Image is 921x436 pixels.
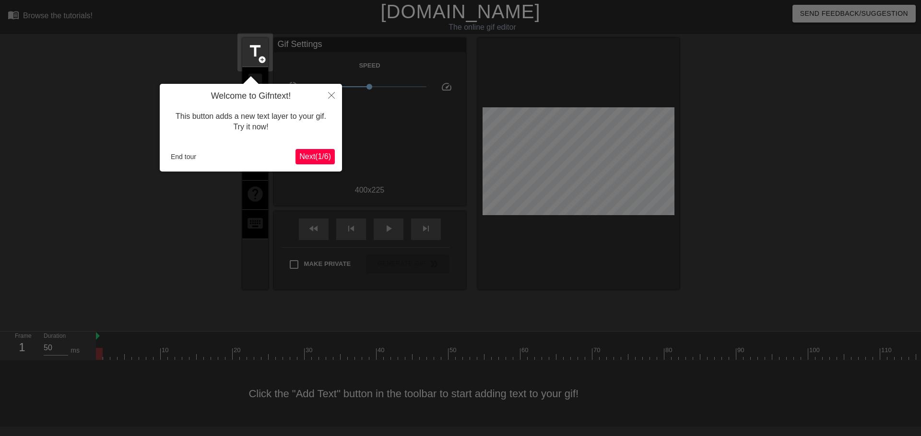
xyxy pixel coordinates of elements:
div: This button adds a new text layer to your gif. Try it now! [167,102,335,142]
button: Next [295,149,335,164]
button: Close [321,84,342,106]
h4: Welcome to Gifntext! [167,91,335,102]
button: End tour [167,149,200,164]
span: Next ( 1 / 6 ) [299,152,331,161]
